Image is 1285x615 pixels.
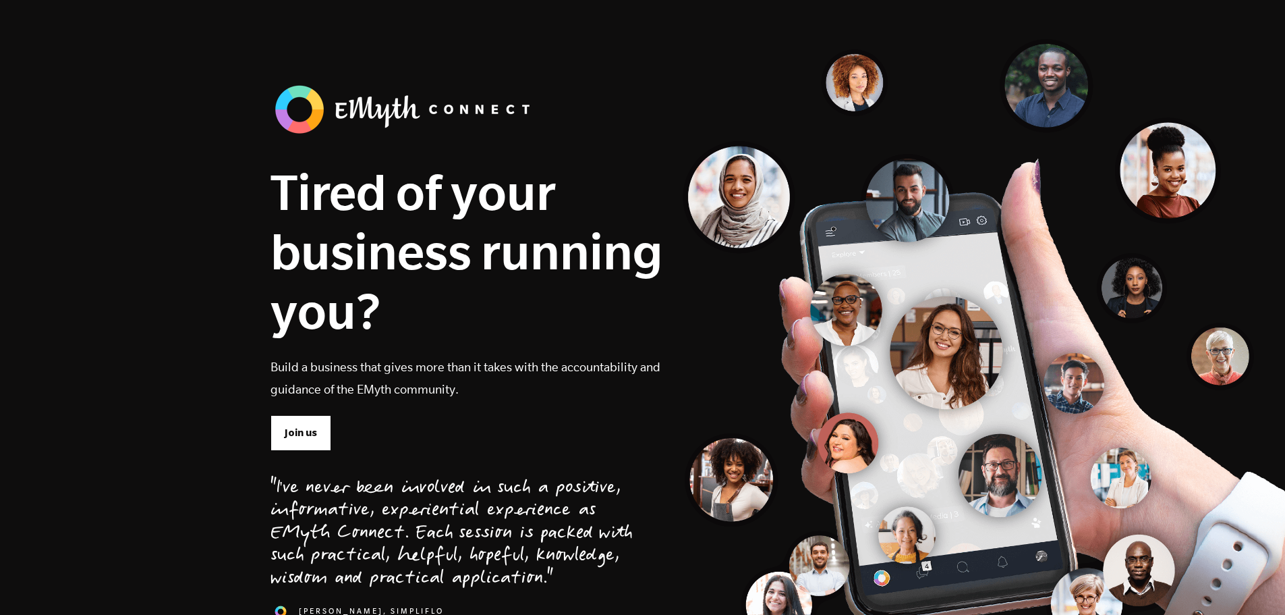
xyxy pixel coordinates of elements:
[270,415,331,450] a: Join us
[270,162,663,340] h1: Tired of your business running you?
[270,478,633,591] div: "I've never been involved in such a positive, informative, experiential experience as EMyth Conne...
[285,425,317,440] span: Join us
[270,81,540,138] img: banner_logo
[1218,550,1285,615] iframe: Chat Widget
[270,356,663,400] p: Build a business that gives more than it takes with the accountability and guidance of the EMyth ...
